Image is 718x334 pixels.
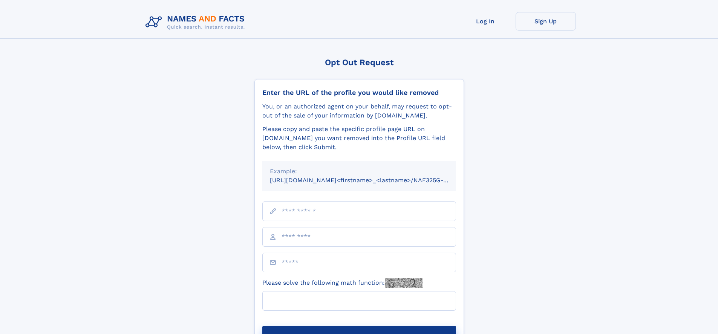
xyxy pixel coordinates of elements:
[142,12,251,32] img: Logo Names and Facts
[270,167,449,176] div: Example:
[262,278,423,288] label: Please solve the following math function:
[262,88,456,97] div: Enter the URL of the profile you would like removed
[516,12,576,31] a: Sign Up
[262,102,456,120] div: You, or an authorized agent on your behalf, may request to opt-out of the sale of your informatio...
[262,125,456,152] div: Please copy and paste the specific profile page URL on [DOMAIN_NAME] you want removed into the Pr...
[270,177,470,184] small: [URL][DOMAIN_NAME]<firstname>_<lastname>/NAF325G-xxxxxxxx
[455,12,516,31] a: Log In
[254,58,464,67] div: Opt Out Request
